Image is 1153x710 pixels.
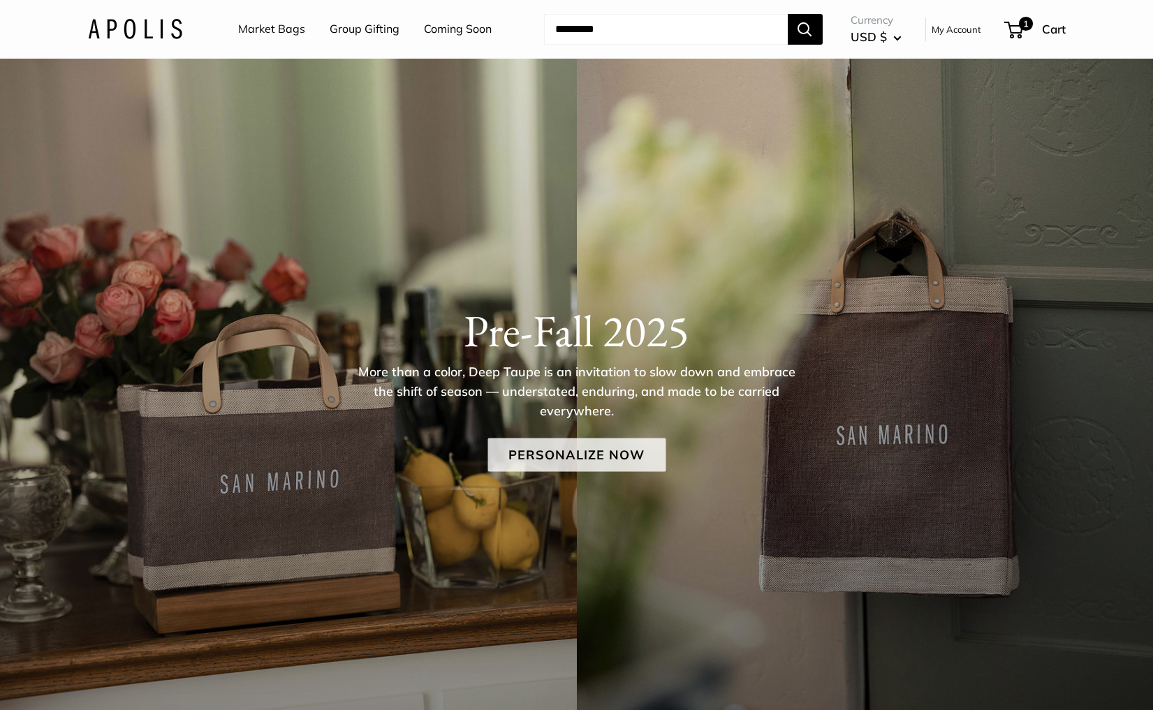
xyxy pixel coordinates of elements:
[851,29,887,44] span: USD $
[1042,22,1066,36] span: Cart
[1006,18,1066,40] a: 1 Cart
[350,362,804,421] p: More than a color, Deep Taupe is an invitation to slow down and embrace the shift of season — und...
[851,26,902,48] button: USD $
[238,19,305,40] a: Market Bags
[1018,17,1032,31] span: 1
[487,438,666,472] a: Personalize Now
[88,19,182,39] img: Apolis
[851,10,902,30] span: Currency
[932,21,981,38] a: My Account
[424,19,492,40] a: Coming Soon
[88,304,1066,357] h1: Pre-Fall 2025
[544,14,788,45] input: Search...
[788,14,823,45] button: Search
[330,19,399,40] a: Group Gifting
